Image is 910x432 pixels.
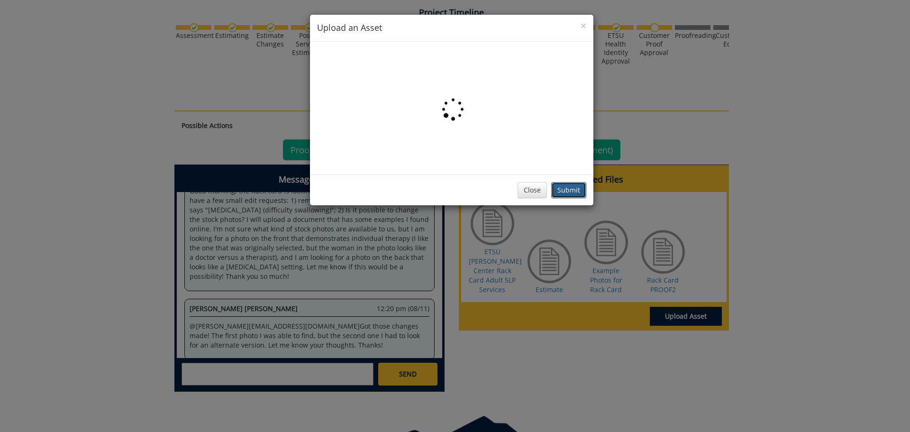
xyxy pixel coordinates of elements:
button: Close [518,182,547,198]
button: Close [581,21,586,31]
h4: Upload an Asset [317,22,586,34]
img: loading [439,95,464,121]
span: × [581,19,586,32]
button: Submit [551,182,586,198]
